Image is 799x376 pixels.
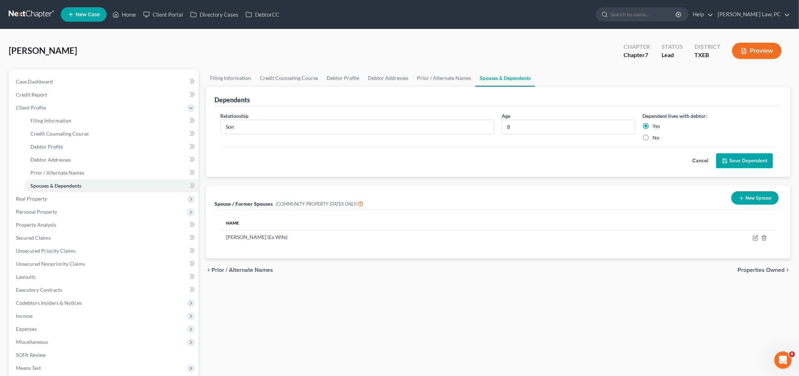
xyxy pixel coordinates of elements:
[611,8,677,21] input: Search by name...
[212,267,273,273] span: Prior / Alternate Names
[694,43,721,51] div: District
[502,112,510,120] label: Age
[140,8,187,21] a: Client Portal
[694,51,721,59] div: TXEB
[732,43,782,59] button: Preview
[221,120,494,134] input: Enter relationship...
[16,78,53,85] span: Case Dashboard
[16,261,85,267] span: Unsecured Nonpriority Claims
[10,218,199,231] a: Property Analysis
[689,8,713,21] a: Help
[16,274,35,280] span: Lawsuits
[716,153,773,168] button: Save Dependent
[789,351,795,357] span: 6
[653,134,659,141] label: No
[30,117,71,124] span: Filing Information
[645,51,648,58] span: 7
[16,352,46,358] span: SOFA Review
[30,131,89,137] span: Credit Counseling Course
[624,43,650,51] div: Chapter
[662,51,683,59] div: Lead
[10,257,199,270] a: Unsecured Nonpriority Claims
[16,196,47,202] span: Real Property
[684,154,716,168] button: Cancel
[10,75,199,88] a: Case Dashboard
[25,166,199,179] a: Prior / Alternate Names
[16,326,37,332] span: Expenses
[220,215,618,230] th: Name
[10,244,199,257] a: Unsecured Priority Claims
[206,267,212,273] i: chevron_left
[10,88,199,101] a: Credit Report
[16,222,56,228] span: Property Analysis
[662,43,683,51] div: Status
[30,183,81,189] span: Spouses & Dependents
[16,339,48,345] span: Miscellaneous
[25,140,199,153] a: Debtor Profile
[16,300,82,306] span: Codebtors Insiders & Notices
[322,69,364,87] a: Debtor Profile
[10,270,199,283] a: Lawsuits
[25,153,199,166] a: Debtor Addresses
[16,287,62,293] span: Executory Contracts
[76,12,100,17] span: New Case
[206,267,273,273] button: chevron_left Prior / Alternate Names
[10,231,199,244] a: Secured Claims
[16,209,57,215] span: Personal Property
[30,170,84,176] span: Prior / Alternate Names
[714,8,790,21] a: [PERSON_NAME] Law, PC
[220,230,618,244] td: [PERSON_NAME] (Ex Wife)
[255,69,322,87] a: Credit Counseling Course
[30,157,71,163] span: Debtor Addresses
[9,45,77,56] span: [PERSON_NAME]
[25,127,199,140] a: Credit Counseling Course
[25,179,199,192] a: Spouses & Dependents
[16,313,33,319] span: Income
[16,248,76,254] span: Unsecured Priority Claims
[774,351,792,369] iframe: Intercom live chat
[10,283,199,296] a: Executory Contracts
[502,120,635,134] input: Enter age...
[206,69,255,87] a: Filing Information
[16,104,46,111] span: Client Profile
[10,349,199,362] a: SOFA Review
[738,267,790,273] button: Properties Owned chevron_right
[624,51,650,59] div: Chapter
[187,8,242,21] a: Directory Cases
[242,8,283,21] a: DebtorCC
[413,69,475,87] a: Prior / Alternate Names
[364,69,413,87] a: Debtor Addresses
[109,8,140,21] a: Home
[214,201,273,207] span: Spouse / Former Spouses
[214,95,250,104] div: Dependents
[16,235,51,241] span: Secured Claims
[653,123,660,130] label: Yes
[25,114,199,127] a: Filing Information
[475,69,535,87] a: Spouses & Dependents
[731,191,779,205] button: New Spouse
[276,201,364,207] span: (COMMUNITY PROPERTY STATES ONLY)
[16,91,47,98] span: Credit Report
[30,144,63,150] span: Debtor Profile
[220,113,248,119] span: Relationship
[16,365,41,371] span: Means Test
[642,112,707,120] label: Dependent lives with debtor:
[738,267,785,273] span: Properties Owned
[785,267,790,273] i: chevron_right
